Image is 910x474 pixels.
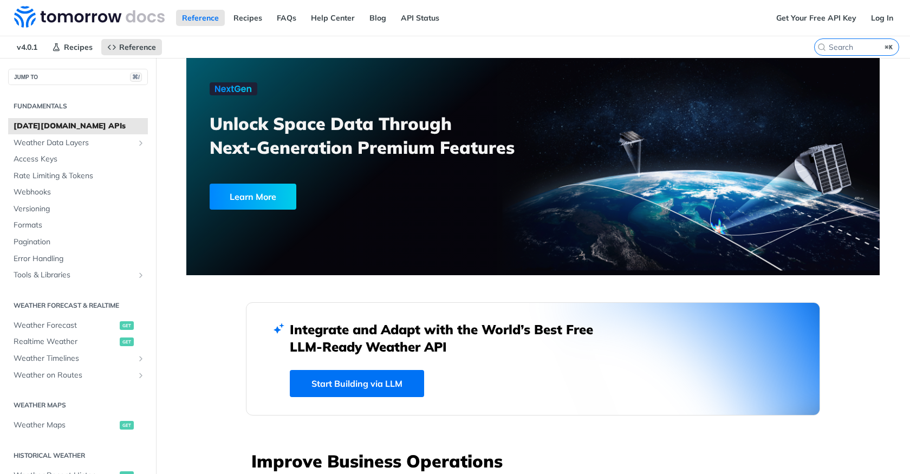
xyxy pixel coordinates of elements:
button: Show subpages for Weather Timelines [136,354,145,363]
span: ⌘/ [130,73,142,82]
button: JUMP TO⌘/ [8,69,148,85]
a: Weather TimelinesShow subpages for Weather Timelines [8,350,148,367]
span: Error Handling [14,254,145,264]
a: Weather Data LayersShow subpages for Weather Data Layers [8,135,148,151]
span: Weather Data Layers [14,138,134,148]
a: Start Building via LLM [290,370,424,397]
h2: Historical Weather [8,451,148,460]
a: Recipes [46,39,99,55]
a: Formats [8,217,148,233]
h3: Improve Business Operations [251,449,820,473]
a: Pagination [8,234,148,250]
span: get [120,321,134,330]
kbd: ⌘K [882,42,896,53]
a: Rate Limiting & Tokens [8,168,148,184]
a: Reference [101,39,162,55]
a: Webhooks [8,184,148,200]
button: Show subpages for Weather on Routes [136,371,145,380]
a: Log In [865,10,899,26]
span: get [120,337,134,346]
a: Recipes [227,10,268,26]
button: Show subpages for Weather Data Layers [136,139,145,147]
span: Rate Limiting & Tokens [14,171,145,181]
a: Access Keys [8,151,148,167]
h2: Weather Maps [8,400,148,410]
a: Error Handling [8,251,148,267]
span: v4.0.1 [11,39,43,55]
img: NextGen [210,82,257,95]
h3: Unlock Space Data Through Next-Generation Premium Features [210,112,545,159]
a: Realtime Weatherget [8,334,148,350]
a: Weather Mapsget [8,417,148,433]
span: Versioning [14,204,145,215]
span: [DATE][DOMAIN_NAME] APIs [14,121,145,132]
span: Webhooks [14,187,145,198]
a: Versioning [8,201,148,217]
svg: Search [817,43,826,51]
span: Weather Maps [14,420,117,431]
h2: Weather Forecast & realtime [8,301,148,310]
img: Tomorrow.io Weather API Docs [14,6,165,28]
span: Recipes [64,42,93,52]
span: Realtime Weather [14,336,117,347]
span: Weather Forecast [14,320,117,331]
a: Reference [176,10,225,26]
a: Help Center [305,10,361,26]
a: Learn More [210,184,478,210]
button: Show subpages for Tools & Libraries [136,271,145,280]
a: Get Your Free API Key [770,10,862,26]
a: Weather on RoutesShow subpages for Weather on Routes [8,367,148,384]
a: FAQs [271,10,302,26]
a: Tools & LibrariesShow subpages for Tools & Libraries [8,267,148,283]
a: Weather Forecastget [8,317,148,334]
h2: Fundamentals [8,101,148,111]
span: Weather Timelines [14,353,134,364]
a: [DATE][DOMAIN_NAME] APIs [8,118,148,134]
span: Formats [14,220,145,231]
span: Weather on Routes [14,370,134,381]
span: get [120,421,134,430]
a: Blog [363,10,392,26]
div: Learn More [210,184,296,210]
a: API Status [395,10,445,26]
span: Access Keys [14,154,145,165]
span: Tools & Libraries [14,270,134,281]
span: Reference [119,42,156,52]
h2: Integrate and Adapt with the World’s Best Free LLM-Ready Weather API [290,321,609,355]
span: Pagination [14,237,145,248]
